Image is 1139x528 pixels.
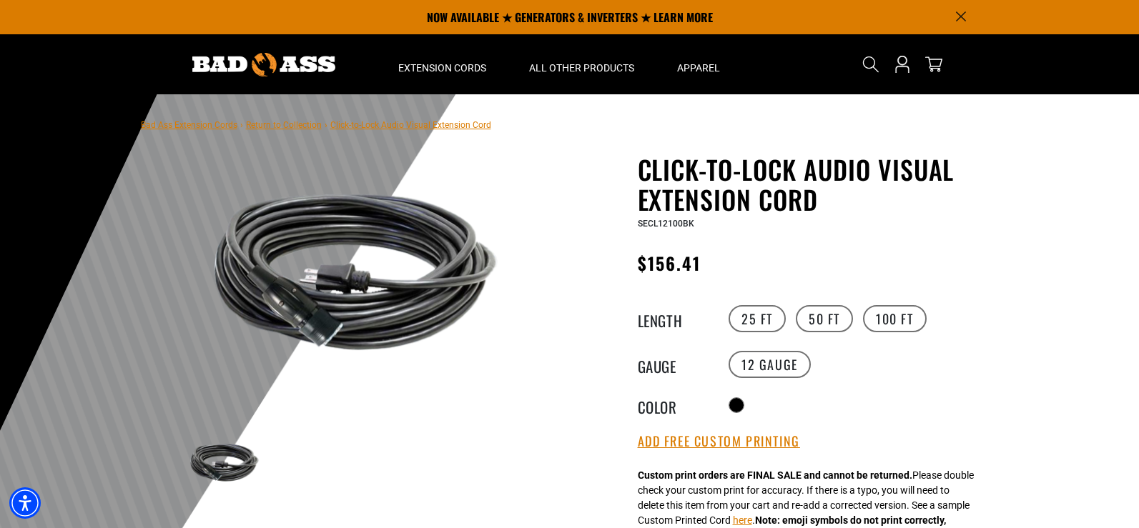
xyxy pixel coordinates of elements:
[638,469,912,481] strong: Custom print orders are FINAL SALE and cannot be returned.
[638,250,701,276] span: $156.41
[508,34,656,94] summary: All Other Products
[192,53,335,76] img: Bad Ass Extension Cords
[183,435,266,490] img: black
[733,513,752,528] button: here
[325,120,327,130] span: ›
[859,53,882,76] summary: Search
[141,120,237,130] a: Bad Ass Extension Cords
[9,487,41,519] div: Accessibility Menu
[656,34,741,94] summary: Apparel
[729,351,811,378] label: 12 Gauge
[377,34,508,94] summary: Extension Cords
[240,120,243,130] span: ›
[638,154,988,214] h1: Click-to-Lock Audio Visual Extension Cord
[638,396,709,414] legend: Color
[638,355,709,374] legend: Gauge
[638,434,800,449] button: Add Free Custom Printing
[529,61,634,74] span: All Other Products
[183,157,528,387] img: black
[246,120,322,130] a: Return to Collection
[922,56,945,73] a: cart
[729,305,786,332] label: 25 FT
[796,305,853,332] label: 50 FT
[638,309,709,328] legend: Length
[638,219,694,229] span: SECL12100BK
[141,116,491,133] nav: breadcrumbs
[863,305,927,332] label: 100 FT
[677,61,720,74] span: Apparel
[891,34,914,94] a: Open this option
[398,61,486,74] span: Extension Cords
[330,120,491,130] span: Click-to-Lock Audio Visual Extension Cord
